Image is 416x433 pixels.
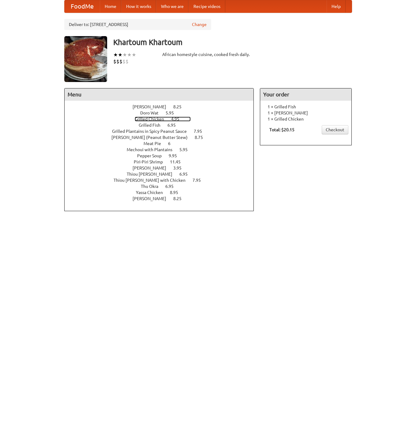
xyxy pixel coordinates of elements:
[141,184,185,189] a: Thu Okra 6.95
[168,141,177,146] span: 6
[112,129,213,134] a: Grilled Plantains in Spicy Peanut Sauce 7.95
[167,123,182,128] span: 6.95
[65,0,100,13] a: FoodMe
[136,190,189,195] a: Yassa Chicken 8.95
[263,116,348,122] li: 1 × Grilled Chicken
[173,104,188,109] span: 8.25
[156,0,189,13] a: Who we are
[134,159,192,164] a: Piri-Piri Shrimp 11.45
[111,135,214,140] a: [PERSON_NAME] (Peanut Butter Stew) 8.75
[322,125,348,134] a: Checkout
[118,51,122,58] li: ★
[179,172,194,177] span: 6.95
[133,196,172,201] span: [PERSON_NAME]
[171,117,186,121] span: 4.95
[64,36,107,82] img: angular.jpg
[135,117,170,121] span: Grilled Chicken
[127,172,178,177] span: Thiou [PERSON_NAME]
[140,110,165,115] span: Doro Wat
[100,0,121,13] a: Home
[170,159,187,164] span: 11.45
[141,184,164,189] span: Thu Okra
[113,36,352,48] h3: Khartoum Khartoum
[189,0,225,13] a: Recipe videos
[170,190,184,195] span: 8.95
[162,51,254,58] div: African homestyle cuisine, cooked fresh daily.
[192,21,207,28] a: Change
[133,166,193,170] a: [PERSON_NAME] 3.95
[144,141,182,146] a: Meat Pie 6
[122,58,126,65] li: $
[165,184,180,189] span: 6.95
[195,135,209,140] span: 8.75
[111,135,194,140] span: [PERSON_NAME] (Peanut Butter Stew)
[173,166,188,170] span: 3.95
[135,117,191,121] a: Grilled Chicken 4.95
[139,123,167,128] span: Grilled Fish
[133,104,193,109] a: [PERSON_NAME] 8.25
[136,190,169,195] span: Yassa Chicken
[122,51,127,58] li: ★
[114,178,212,183] a: Thiou [PERSON_NAME] with Chicken 7.95
[127,172,199,177] a: Thiou [PERSON_NAME] 6.95
[144,141,167,146] span: Meat Pie
[112,129,193,134] span: Grilled Plantains in Spicy Peanut Sauce
[127,147,178,152] span: Mechoui with Plantains
[137,153,168,158] span: Pepper Soup
[116,58,119,65] li: $
[133,104,172,109] span: [PERSON_NAME]
[113,51,118,58] li: ★
[132,51,136,58] li: ★
[269,127,294,132] b: Total: $20.15
[121,0,156,13] a: How it works
[127,51,132,58] li: ★
[126,58,129,65] li: $
[260,88,351,101] h4: Your order
[127,147,199,152] a: Mechoui with Plantains 5.95
[327,0,346,13] a: Help
[194,129,208,134] span: 7.95
[179,147,194,152] span: 5.95
[113,58,116,65] li: $
[114,178,192,183] span: Thiou [PERSON_NAME] with Chicken
[263,104,348,110] li: 1 × Grilled Fish
[166,110,180,115] span: 5.95
[133,196,193,201] a: [PERSON_NAME] 8.25
[65,88,254,101] h4: Menu
[140,110,185,115] a: Doro Wat 5.95
[133,166,172,170] span: [PERSON_NAME]
[139,123,187,128] a: Grilled Fish 6.95
[173,196,188,201] span: 8.25
[134,159,169,164] span: Piri-Piri Shrimp
[64,19,211,30] div: Deliver to: [STREET_ADDRESS]
[263,110,348,116] li: 1 × [PERSON_NAME]
[119,58,122,65] li: $
[193,178,207,183] span: 7.95
[137,153,188,158] a: Pepper Soup 9.95
[169,153,183,158] span: 9.95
